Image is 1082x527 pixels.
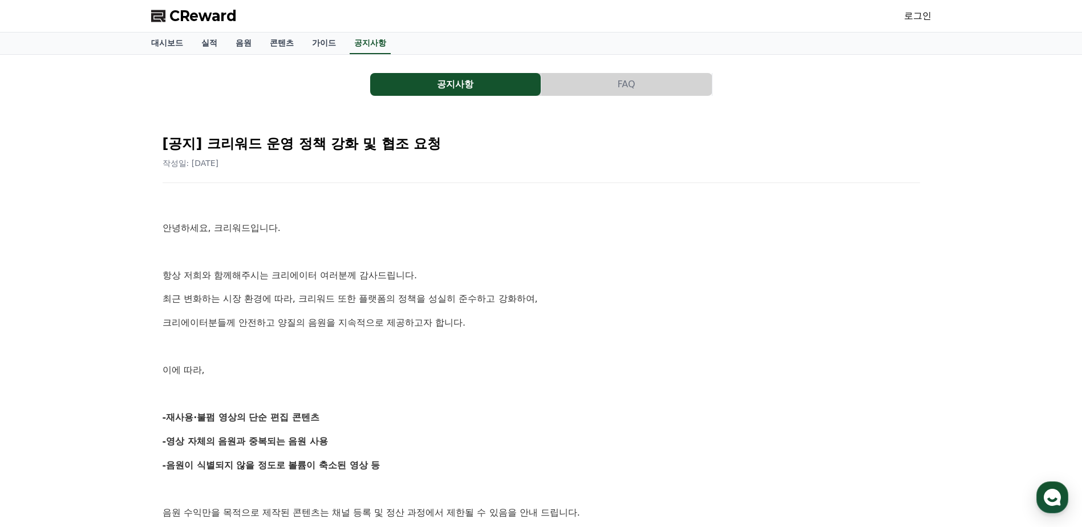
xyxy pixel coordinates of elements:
[303,33,345,54] a: 가이드
[163,268,920,283] p: 항상 저희와 함께해주시는 크리에이터 여러분께 감사드립니다.
[163,159,219,168] span: 작성일: [DATE]
[147,362,219,390] a: 설정
[370,73,541,96] button: 공지사항
[904,9,931,23] a: 로그인
[163,505,920,520] p: 음원 수익만을 목적으로 제작된 콘텐츠는 채널 등록 및 정산 과정에서 제한될 수 있음을 안내 드립니다.
[261,33,303,54] a: 콘텐츠
[151,7,237,25] a: CReward
[163,436,329,447] strong: -영상 자체의 음원과 중복되는 음원 사용
[163,291,920,306] p: 최근 변화하는 시장 환경에 따라, 크리워드 또한 플랫폼의 정책을 성실히 준수하고 강화하여,
[176,379,190,388] span: 설정
[163,315,920,330] p: 크리에이터분들께 안전하고 양질의 음원을 지속적으로 제공하고자 합니다.
[541,73,712,96] button: FAQ
[142,33,192,54] a: 대시보드
[36,379,43,388] span: 홈
[163,221,920,236] p: 안녕하세요, 크리워드입니다.
[3,362,75,390] a: 홈
[75,362,147,390] a: 대화
[163,363,920,378] p: 이에 따라,
[226,33,261,54] a: 음원
[104,379,118,388] span: 대화
[169,7,237,25] span: CReward
[163,135,920,153] h2: [공지] 크리워드 운영 정책 강화 및 협조 요청
[163,412,319,423] strong: -재사용·불펌 영상의 단순 편집 콘텐츠
[192,33,226,54] a: 실적
[163,460,380,471] strong: -음원이 식별되지 않을 정도로 볼륨이 축소된 영상 등
[350,33,391,54] a: 공지사항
